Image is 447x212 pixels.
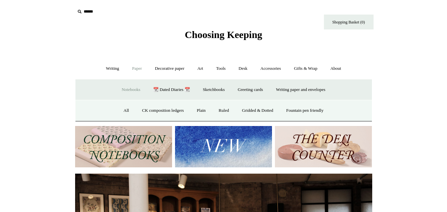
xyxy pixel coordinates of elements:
[280,102,330,119] a: Fountain pen friendly
[175,126,272,167] img: New.jpg__PID:f73bdf93-380a-4a35-bcfe-7823039498e1
[126,60,148,77] a: Paper
[136,102,190,119] a: CK composition ledgers
[324,15,374,29] a: Shopping Basket (0)
[236,102,279,119] a: Gridded & Dotted
[275,126,372,167] img: The Deli Counter
[191,102,212,119] a: Plain
[149,60,190,77] a: Decorative paper
[116,81,146,99] a: Notebooks
[210,60,232,77] a: Tools
[185,34,262,39] a: Choosing Keeping
[197,81,231,99] a: Sketchbooks
[232,81,269,99] a: Greeting cards
[270,81,331,99] a: Writing paper and envelopes
[117,102,135,119] a: All
[288,60,323,77] a: Gifts & Wrap
[75,126,172,167] img: 202302 Composition ledgers.jpg__PID:69722ee6-fa44-49dd-a067-31375e5d54ec
[185,29,262,40] span: Choosing Keeping
[192,60,209,77] a: Art
[254,60,287,77] a: Accessories
[147,81,196,99] a: 📆 Dated Diaries 📆
[324,60,347,77] a: About
[213,102,235,119] a: Ruled
[233,60,253,77] a: Desk
[100,60,125,77] a: Writing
